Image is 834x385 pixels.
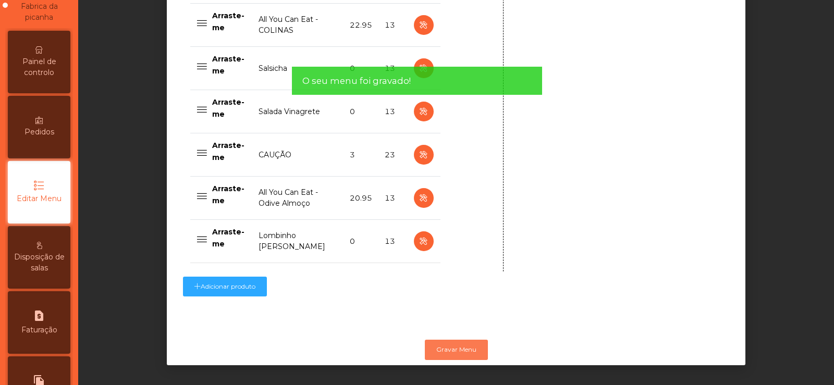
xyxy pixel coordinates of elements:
span: Disposição de salas [10,252,68,274]
span: Faturação [21,325,57,336]
i: request_page [33,309,45,322]
td: 13 [378,90,407,133]
p: Arraste-me [212,183,246,206]
button: Gravar Menu [425,340,488,359]
td: CAUÇÃO [252,133,344,177]
td: 13 [378,177,407,220]
p: Arraste-me [212,10,246,33]
span: Painel de controlo [10,56,68,78]
td: All You Can Eat - COLINAS [252,4,344,47]
td: 0 [344,90,378,133]
span: O seu menu foi gravado! [302,74,411,88]
p: Arraste-me [212,226,246,250]
span: Pedidos [24,127,54,138]
td: 22.95 [344,4,378,47]
p: Arraste-me [212,96,246,120]
td: 23 [378,133,407,177]
td: Lombinho [PERSON_NAME] [252,220,344,263]
td: Salada Vinagrete [252,90,344,133]
td: Salsicha [252,47,344,90]
td: 3 [344,133,378,177]
td: 20.95 [344,177,378,220]
td: 13 [378,4,407,47]
td: 0 [344,220,378,263]
p: Arraste-me [212,53,246,77]
td: 13 [378,220,407,263]
p: Arraste-me [212,140,246,163]
button: Adicionar produto [183,277,267,296]
td: All You Can Eat - Odive Almoço [252,177,344,220]
span: Editar Menu [17,193,62,204]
